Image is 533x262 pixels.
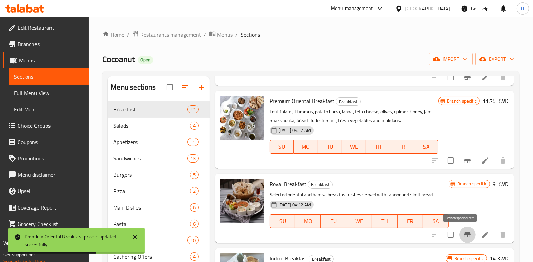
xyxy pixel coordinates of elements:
[423,214,449,228] button: SA
[417,142,436,152] span: SA
[308,181,332,188] span: Breakfast
[108,167,209,183] div: Burgers5
[321,214,346,228] button: TU
[108,216,209,232] div: Pasta6
[459,227,476,243] button: Branch-specific-item
[220,96,264,140] img: Premium Oriental Breakfast
[405,5,450,12] div: [GEOGRAPHIC_DATA]
[190,171,199,179] div: items
[273,216,293,226] span: SU
[108,150,209,167] div: Sandwiches13
[481,73,489,81] a: Edit menu item
[188,139,198,145] span: 11
[204,31,206,39] li: /
[113,203,190,212] span: Main Dishes
[14,105,84,113] span: Edit Menu
[369,142,388,152] span: TH
[138,57,153,63] span: Open
[190,123,198,129] span: 4
[434,55,467,63] span: import
[346,214,372,228] button: WE
[321,142,340,152] span: TU
[113,236,187,244] span: Desserts
[298,216,318,226] span: MO
[398,214,423,228] button: FR
[270,140,294,154] button: SU
[270,179,306,189] span: Royal Breakfast
[113,252,190,261] div: Gathering Offers
[3,183,89,199] a: Upsell
[18,171,84,179] span: Menu disclaimer
[190,172,198,178] span: 5
[426,216,446,226] span: SA
[241,31,260,39] span: Sections
[336,97,361,106] div: Breakfast
[102,30,519,39] nav: breadcrumb
[294,140,318,154] button: MO
[188,155,198,162] span: 13
[451,255,487,262] span: Branch specific
[297,142,315,152] span: MO
[190,204,198,211] span: 6
[209,30,233,39] a: Menus
[190,221,198,227] span: 6
[3,167,89,183] a: Menu disclaimer
[113,220,190,228] span: Pasta
[102,31,124,39] a: Home
[414,140,438,154] button: SA
[113,154,187,163] div: Sandwiches
[19,56,84,64] span: Menus
[481,156,489,165] a: Edit menu item
[162,80,177,94] span: Select all sections
[108,134,209,150] div: Appetizers11
[18,187,84,195] span: Upsell
[295,214,321,228] button: MO
[495,227,511,243] button: delete
[18,24,84,32] span: Edit Restaurant
[113,105,187,113] span: Breakfast
[3,134,89,150] a: Coupons
[521,5,524,12] span: H
[108,183,209,199] div: Pizza2
[276,202,314,208] span: [DATE] 04:12 AM
[108,101,209,118] div: Breakfast21
[18,122,84,130] span: Choice Groups
[190,187,199,195] div: items
[3,36,89,52] a: Branches
[3,118,89,134] a: Choice Groups
[177,79,193,95] span: Sort sections
[3,52,89,68] a: Menus
[111,82,156,92] h2: Menu sections
[273,142,291,152] span: SU
[331,4,373,13] div: Menu-management
[113,138,187,146] span: Appetizers
[18,203,84,212] span: Coverage Report
[113,171,190,179] span: Burgers
[3,19,89,36] a: Edit Restaurant
[108,232,209,248] div: Desserts20
[270,108,438,125] p: Foul, falafel, Hummus, potato harra, labna, feta cheese, olives, qaimer, honey, jam, Shakshouka, ...
[140,31,201,39] span: Restaurants management
[190,122,199,130] div: items
[190,252,199,261] div: items
[459,69,476,86] button: Branch-specific-item
[235,31,238,39] li: /
[190,203,199,212] div: items
[188,106,198,113] span: 21
[220,179,264,223] img: Royal Breakfast
[113,187,190,195] span: Pizza
[190,253,198,260] span: 4
[444,98,479,104] span: Branch specific
[18,154,84,163] span: Promotions
[375,216,395,226] span: TH
[3,150,89,167] a: Promotions
[481,55,514,63] span: export
[217,31,233,39] span: Menus
[493,179,508,189] h6: 9 KWD
[475,53,519,65] button: export
[113,122,190,130] span: Salads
